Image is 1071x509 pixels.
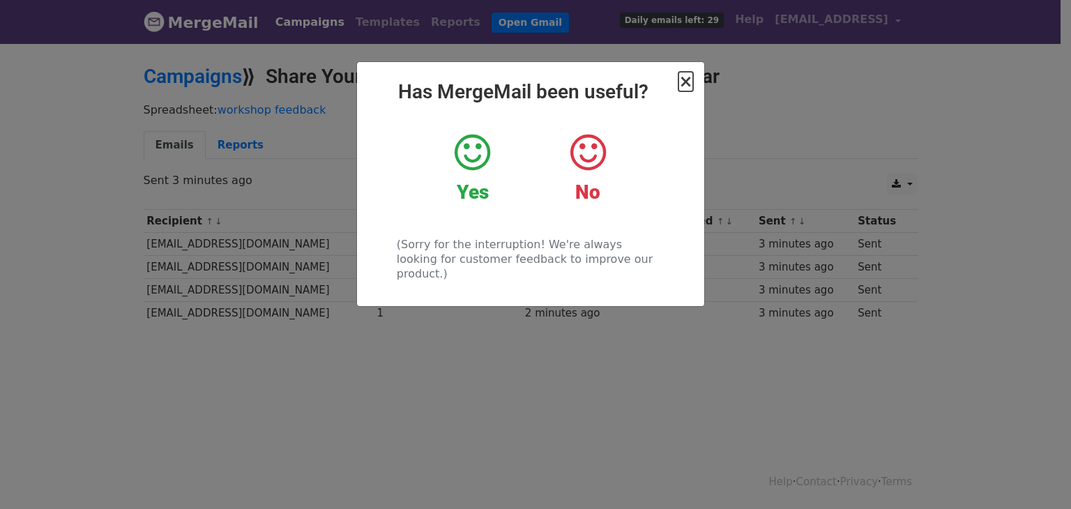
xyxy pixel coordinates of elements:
[457,181,489,204] strong: Yes
[678,72,692,91] span: ×
[678,73,692,90] button: Close
[575,181,600,204] strong: No
[368,80,693,104] h2: Has MergeMail been useful?
[397,237,664,281] p: (Sorry for the interruption! We're always looking for customer feedback to improve our product.)
[540,132,635,204] a: No
[425,132,519,204] a: Yes
[1001,442,1071,509] iframe: Chat Widget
